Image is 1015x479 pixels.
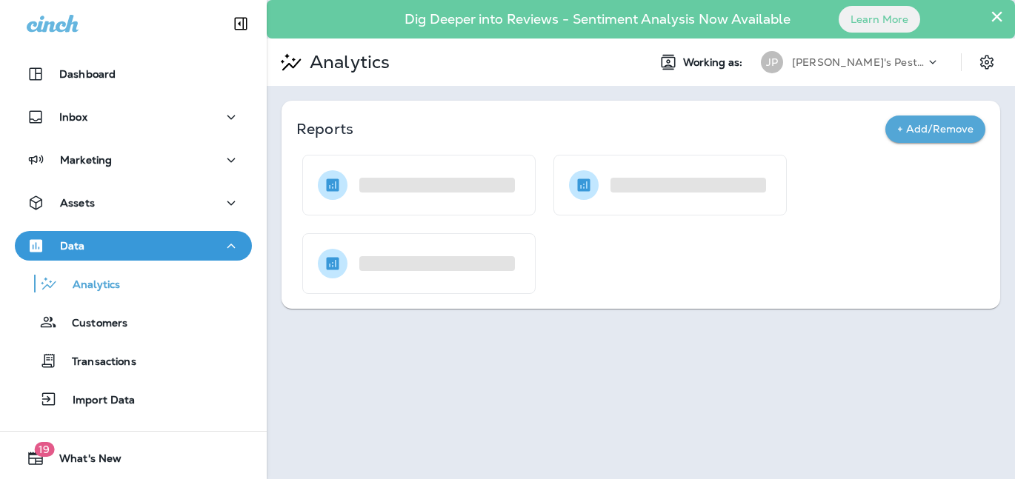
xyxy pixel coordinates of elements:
p: Analytics [304,51,390,73]
p: Import Data [58,394,136,408]
p: Data [60,240,85,252]
button: Close [990,4,1004,28]
div: JP [761,51,783,73]
span: What's New [44,452,122,470]
button: Inbox [15,102,252,132]
button: Learn More [839,6,920,33]
button: Collapse Sidebar [220,9,262,38]
p: Reports [296,118,885,139]
p: Dashboard [59,68,116,80]
span: 19 [34,442,54,457]
button: Transactions [15,345,252,376]
span: Working as: [683,56,746,69]
button: Import Data [15,383,252,415]
p: Assets [60,197,95,209]
button: Customers [15,307,252,338]
p: Inbox [59,111,87,123]
button: + Add/Remove [885,115,985,143]
p: Customers [57,317,127,331]
p: Dig Deeper into Reviews - Sentiment Analysis Now Available [362,17,833,21]
p: Marketing [60,154,112,166]
button: Analytics [15,268,252,299]
button: Data [15,231,252,261]
button: 19What's New [15,443,252,473]
p: [PERSON_NAME]'s Pest Control - [GEOGRAPHIC_DATA] [792,56,925,68]
button: Assets [15,188,252,218]
p: Transactions [57,355,136,369]
button: Settings [974,49,1000,76]
button: Marketing [15,145,252,175]
button: Dashboard [15,59,252,89]
p: Analytics [58,278,120,292]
